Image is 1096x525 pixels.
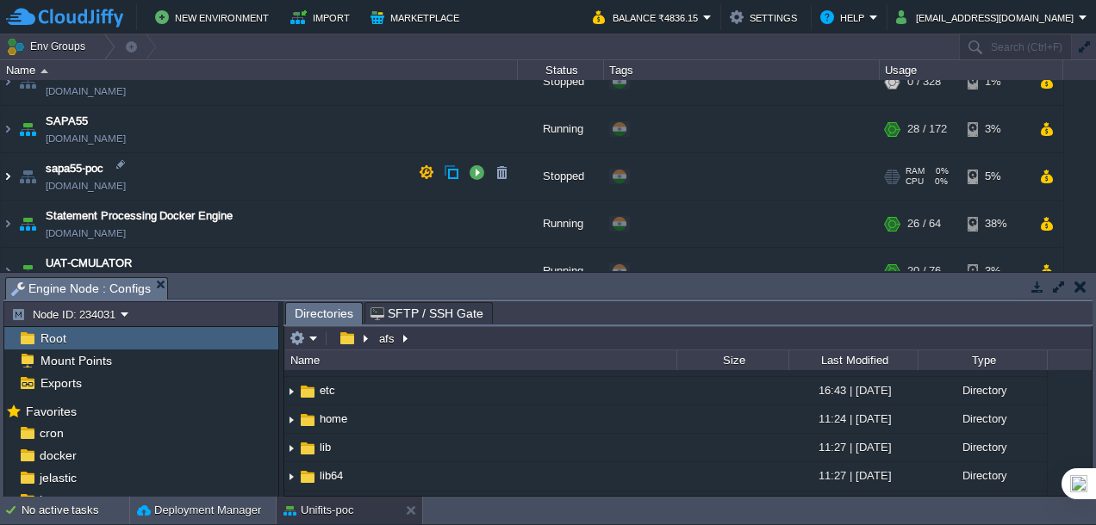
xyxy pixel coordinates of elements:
[371,7,464,28] button: Marketplace
[155,7,274,28] button: New Environment
[968,59,1024,105] div: 1%
[46,207,233,225] a: Statement Processing Docker Engine
[284,378,298,405] img: AMDAwAAAACH5BAEAAAAALAAAAAABAAEAAAICRAEAOw==
[37,375,84,391] a: Exports
[968,153,1024,200] div: 5%
[881,60,1062,80] div: Usage
[788,491,918,518] div: 19:59 | [DATE]
[820,7,869,28] button: Help
[918,491,1047,518] div: Directory
[931,176,948,187] span: 0%
[730,7,802,28] button: Settings
[788,462,918,489] div: 11:27 | [DATE]
[46,177,126,195] a: [DOMAIN_NAME]
[36,470,79,485] a: jelastic
[16,59,40,105] img: AMDAwAAAACH5BAEAAAAALAAAAAABAAEAAAICRAEAOw==
[22,497,129,524] div: No active tasks
[6,34,91,59] button: Env Groups
[907,201,941,247] div: 26 / 64
[284,326,1092,350] input: Click to enter the path
[790,350,918,370] div: Last Modified
[46,160,103,177] a: sapa55-poc
[290,7,355,28] button: Import
[931,166,949,176] span: 0%
[906,176,924,187] span: CPU
[906,166,925,176] span: RAM
[37,353,115,368] a: Mount Points
[605,60,879,80] div: Tags
[22,404,79,419] span: Favorites
[518,106,604,152] div: Running
[377,330,399,346] button: afs
[137,502,261,519] button: Deployment Manager
[518,248,604,294] div: Running
[36,448,79,463] span: docker
[1,153,15,200] img: AMDAwAAAACH5BAEAAAAALAAAAAABAAEAAAICRAEAOw==
[284,492,298,519] img: AMDAwAAAACH5BAEAAAAALAAAAAABAAEAAAICRAEAOw==
[1,59,15,105] img: AMDAwAAAACH5BAEAAAAALAAAAAABAAEAAAICRAEAOw==
[46,225,126,242] a: [DOMAIN_NAME]
[36,425,66,441] a: cron
[968,201,1024,247] div: 38%
[46,255,132,272] a: UAT-CMULATOR
[2,60,517,80] div: Name
[788,434,918,460] div: 11:27 | [DATE]
[1,248,15,294] img: AMDAwAAAACH5BAEAAAAALAAAAAABAAEAAAICRAEAOw==
[295,303,353,324] span: Directories
[284,406,298,433] img: AMDAwAAAACH5BAEAAAAALAAAAAABAAEAAAICRAEAOw==
[518,59,604,105] div: Stopped
[317,440,333,454] a: lib
[918,405,1047,432] div: Directory
[317,411,350,426] a: home
[919,350,1047,370] div: Type
[1,106,15,152] img: AMDAwAAAACH5BAEAAAAALAAAAAABAAEAAAICRAEAOw==
[46,130,126,147] a: [DOMAIN_NAME]
[40,69,48,73] img: AMDAwAAAACH5BAEAAAAALAAAAAABAAEAAAICRAEAOw==
[284,464,298,491] img: AMDAwAAAACH5BAEAAAAALAAAAAABAAEAAAICRAEAOw==
[37,330,69,346] a: Root
[298,382,317,401] img: AMDAwAAAACH5BAEAAAAALAAAAAABAAEAAAICRAEAOw==
[918,377,1047,404] div: Directory
[46,113,88,130] a: SAPA55
[6,7,123,28] img: CloudJiffy
[11,306,121,322] button: Node ID: 234031
[284,435,298,461] img: AMDAwAAAACH5BAEAAAAALAAAAAABAAEAAAICRAEAOw==
[518,201,604,247] div: Running
[298,467,317,486] img: AMDAwAAAACH5BAEAAAAALAAAAAABAAEAAAICRAEAOw==
[519,60,603,80] div: Status
[298,411,317,429] img: AMDAwAAAACH5BAEAAAAALAAAAAABAAEAAAICRAEAOw==
[298,439,317,458] img: AMDAwAAAACH5BAEAAAAALAAAAAABAAEAAAICRAEAOw==
[907,59,941,105] div: 0 / 328
[1,201,15,247] img: AMDAwAAAACH5BAEAAAAALAAAAAABAAEAAAICRAEAOw==
[593,7,703,28] button: Balance ₹4836.15
[371,303,483,324] span: SFTP / SSH Gate
[918,434,1047,460] div: Directory
[46,83,126,100] a: [DOMAIN_NAME]
[16,201,40,247] img: AMDAwAAAACH5BAEAAAAALAAAAAABAAEAAAICRAEAOw==
[968,106,1024,152] div: 3%
[16,153,40,200] img: AMDAwAAAACH5BAEAAAAALAAAAAABAAEAAAICRAEAOw==
[11,278,151,300] span: Engine Node : Configs
[286,350,676,370] div: Name
[317,383,338,398] a: etc
[918,462,1047,489] div: Directory
[283,502,353,519] button: Unifits-poc
[896,7,1079,28] button: [EMAIL_ADDRESS][DOMAIN_NAME]
[968,248,1024,294] div: 3%
[907,106,947,152] div: 28 / 172
[317,468,346,483] a: lib64
[22,405,79,418] a: Favorites
[36,492,67,508] a: keys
